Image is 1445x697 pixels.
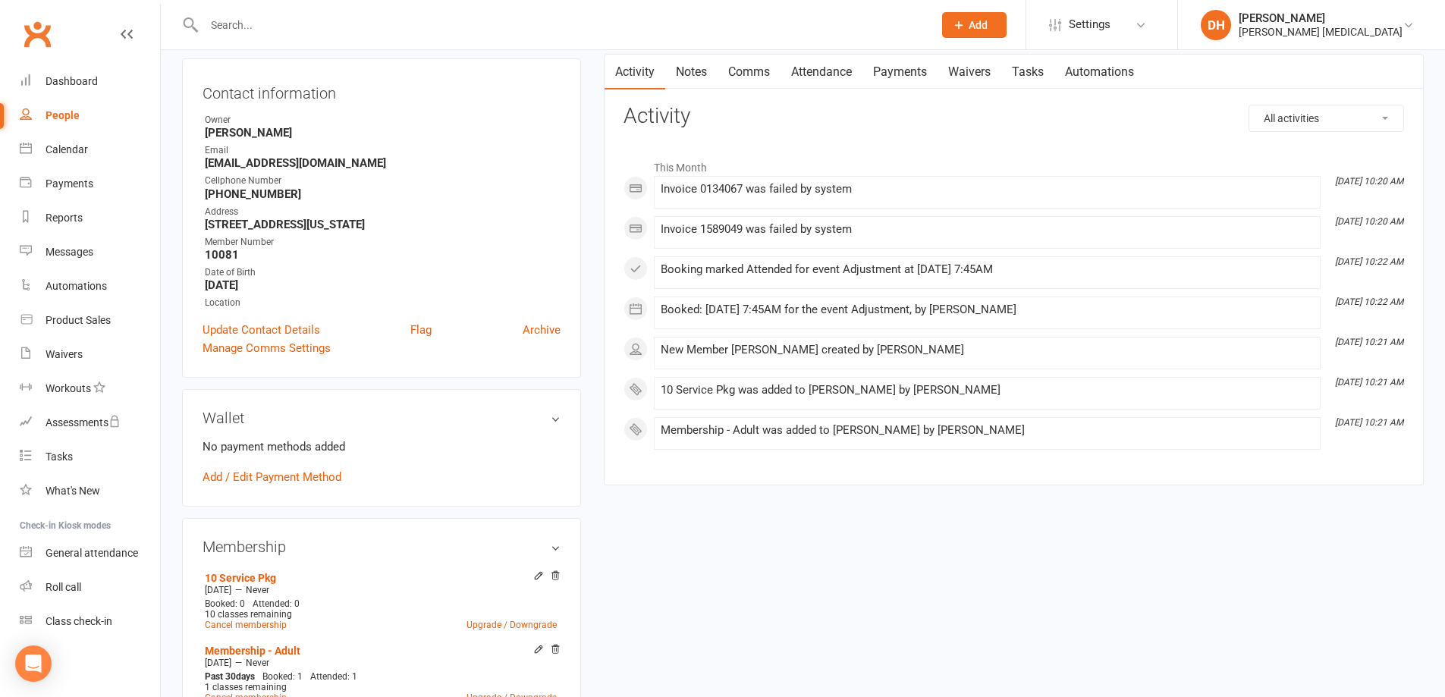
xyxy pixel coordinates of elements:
a: Messages [20,235,160,269]
button: Add [942,12,1007,38]
div: Email [205,143,561,158]
a: Upgrade / Downgrade [466,620,557,630]
i: [DATE] 10:21 AM [1335,377,1403,388]
a: Waivers [938,55,1001,89]
div: Reports [46,212,83,224]
div: days [201,671,259,682]
div: Booked: [DATE] 7:45AM for the event Adjustment, by [PERSON_NAME] [661,303,1314,316]
i: [DATE] 10:20 AM [1335,216,1403,227]
a: Activity [605,55,665,89]
span: Attended: 1 [310,671,357,682]
span: 1 classes remaining [205,682,287,692]
span: Settings [1069,8,1110,42]
strong: [DATE] [205,278,561,292]
span: Never [246,585,269,595]
strong: 10081 [205,248,561,262]
a: Membership - Adult [205,645,300,657]
i: [DATE] 10:21 AM [1335,337,1403,347]
div: Membership - Adult was added to [PERSON_NAME] by [PERSON_NAME] [661,424,1314,437]
h3: Wallet [203,410,561,426]
a: Reports [20,201,160,235]
a: Comms [718,55,781,89]
div: New Member [PERSON_NAME] created by [PERSON_NAME] [661,344,1314,356]
a: Add / Edit Payment Method [203,468,341,486]
a: Cancel membership [205,620,287,630]
a: Tasks [1001,55,1054,89]
div: Tasks [46,451,73,463]
a: What's New [20,474,160,508]
div: Invoice 1589049 was failed by system [661,223,1314,236]
div: Location [205,296,561,310]
li: This Month [624,152,1404,176]
i: [DATE] 10:20 AM [1335,176,1403,187]
span: [DATE] [205,658,231,668]
div: Open Intercom Messenger [15,645,52,682]
div: Cellphone Number [205,174,561,188]
div: Payments [46,177,93,190]
span: Booked: 0 [205,598,245,609]
strong: [PERSON_NAME] [205,126,561,140]
div: Address [205,205,561,219]
a: Dashboard [20,64,160,99]
div: Booking marked Attended for event Adjustment at [DATE] 7:45AM [661,263,1314,276]
strong: [STREET_ADDRESS][US_STATE] [205,218,561,231]
div: People [46,109,80,121]
h3: Membership [203,538,561,555]
div: Workouts [46,382,91,394]
span: Past 30 [205,671,236,682]
span: 10 classes remaining [205,609,292,620]
div: What's New [46,485,100,497]
div: Dashboard [46,75,98,87]
a: 10 Service Pkg [205,572,276,584]
a: Class kiosk mode [20,604,160,639]
div: Automations [46,280,107,292]
div: Invoice 0134067 was failed by system [661,183,1314,196]
a: Waivers [20,338,160,372]
span: Attended: 0 [253,598,300,609]
a: Product Sales [20,303,160,338]
a: Workouts [20,372,160,406]
div: General attendance [46,547,138,559]
a: People [20,99,160,133]
a: Roll call [20,570,160,604]
div: Member Number [205,235,561,250]
span: [DATE] [205,585,231,595]
a: Attendance [781,55,862,89]
div: [PERSON_NAME] [MEDICAL_DATA] [1239,25,1403,39]
a: Payments [862,55,938,89]
div: Assessments [46,416,121,429]
input: Search... [199,14,922,36]
div: Roll call [46,581,81,593]
i: [DATE] 10:22 AM [1335,256,1403,267]
i: [DATE] 10:22 AM [1335,297,1403,307]
a: Manage Comms Settings [203,339,331,357]
div: — [201,584,561,596]
a: Automations [20,269,160,303]
a: Assessments [20,406,160,440]
div: Waivers [46,348,83,360]
div: Owner [205,113,561,127]
a: Update Contact Details [203,321,320,339]
span: Booked: 1 [262,671,303,682]
div: — [201,657,561,669]
div: Calendar [46,143,88,155]
a: Automations [1054,55,1145,89]
span: Never [246,658,269,668]
h3: Activity [624,105,1404,128]
a: Notes [665,55,718,89]
a: Archive [523,321,561,339]
span: Add [969,19,988,31]
a: Tasks [20,440,160,474]
div: Date of Birth [205,265,561,280]
a: Clubworx [18,15,56,53]
strong: [EMAIL_ADDRESS][DOMAIN_NAME] [205,156,561,170]
div: Product Sales [46,314,111,326]
a: Calendar [20,133,160,167]
a: Flag [410,321,432,339]
a: Payments [20,167,160,201]
i: [DATE] 10:21 AM [1335,417,1403,428]
div: [PERSON_NAME] [1239,11,1403,25]
h3: Contact information [203,79,561,102]
div: Class check-in [46,615,112,627]
div: Messages [46,246,93,258]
